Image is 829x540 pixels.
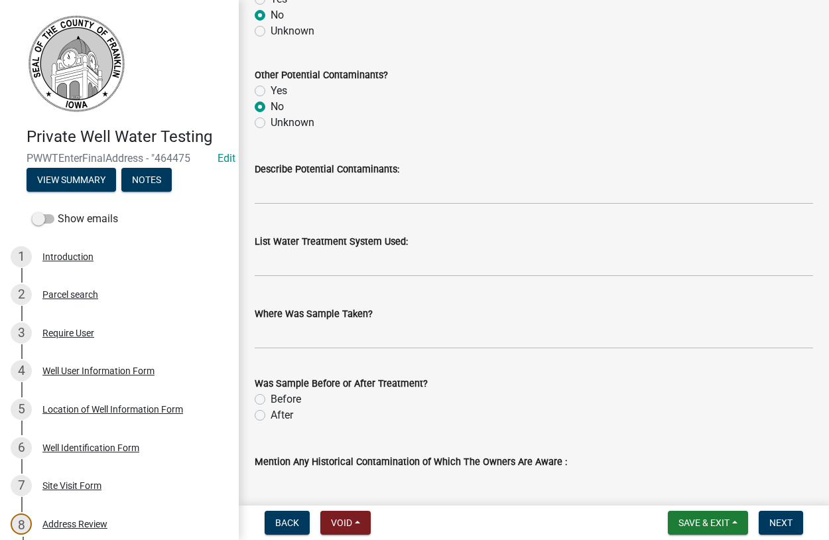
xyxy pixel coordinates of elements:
[11,437,32,458] div: 6
[255,71,388,80] label: Other Potential Contaminants?
[11,284,32,305] div: 2
[255,310,373,319] label: Where Was Sample Taken?
[271,23,314,39] label: Unknown
[668,511,748,535] button: Save & Exit
[32,211,118,227] label: Show emails
[271,115,314,131] label: Unknown
[320,511,371,535] button: Void
[271,7,284,23] label: No
[759,511,803,535] button: Next
[42,328,94,338] div: Require User
[271,83,287,99] label: Yes
[265,511,310,535] button: Back
[331,517,352,528] span: Void
[42,443,139,452] div: Well Identification Form
[121,175,172,186] wm-modal-confirm: Notes
[11,399,32,420] div: 5
[271,391,301,407] label: Before
[27,152,212,165] span: PWWTEnterFinalAddress - "464475
[42,519,107,529] div: Address Review
[27,168,116,192] button: View Summary
[42,290,98,299] div: Parcel search
[27,14,126,113] img: Franklin County, Iowa
[769,517,793,528] span: Next
[255,165,399,174] label: Describe Potential Contaminants:
[275,517,299,528] span: Back
[255,237,408,247] label: List Water Treatment System Used:
[271,99,284,115] label: No
[11,246,32,267] div: 1
[11,475,32,496] div: 7
[218,152,235,165] wm-modal-confirm: Edit Application Number
[11,322,32,344] div: 3
[271,407,293,423] label: After
[255,458,567,467] label: Mention Any Historical Contamination of Which The Owners Are Aware :
[218,152,235,165] a: Edit
[121,168,172,192] button: Notes
[27,175,116,186] wm-modal-confirm: Summary
[27,127,228,147] h4: Private Well Water Testing
[11,360,32,381] div: 4
[678,517,730,528] span: Save & Exit
[42,405,183,414] div: Location of Well Information Form
[42,252,94,261] div: Introduction
[42,366,155,375] div: Well User Information Form
[255,379,428,389] label: Was Sample Before or After Treatment?
[42,481,101,490] div: Site Visit Form
[11,513,32,535] div: 8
